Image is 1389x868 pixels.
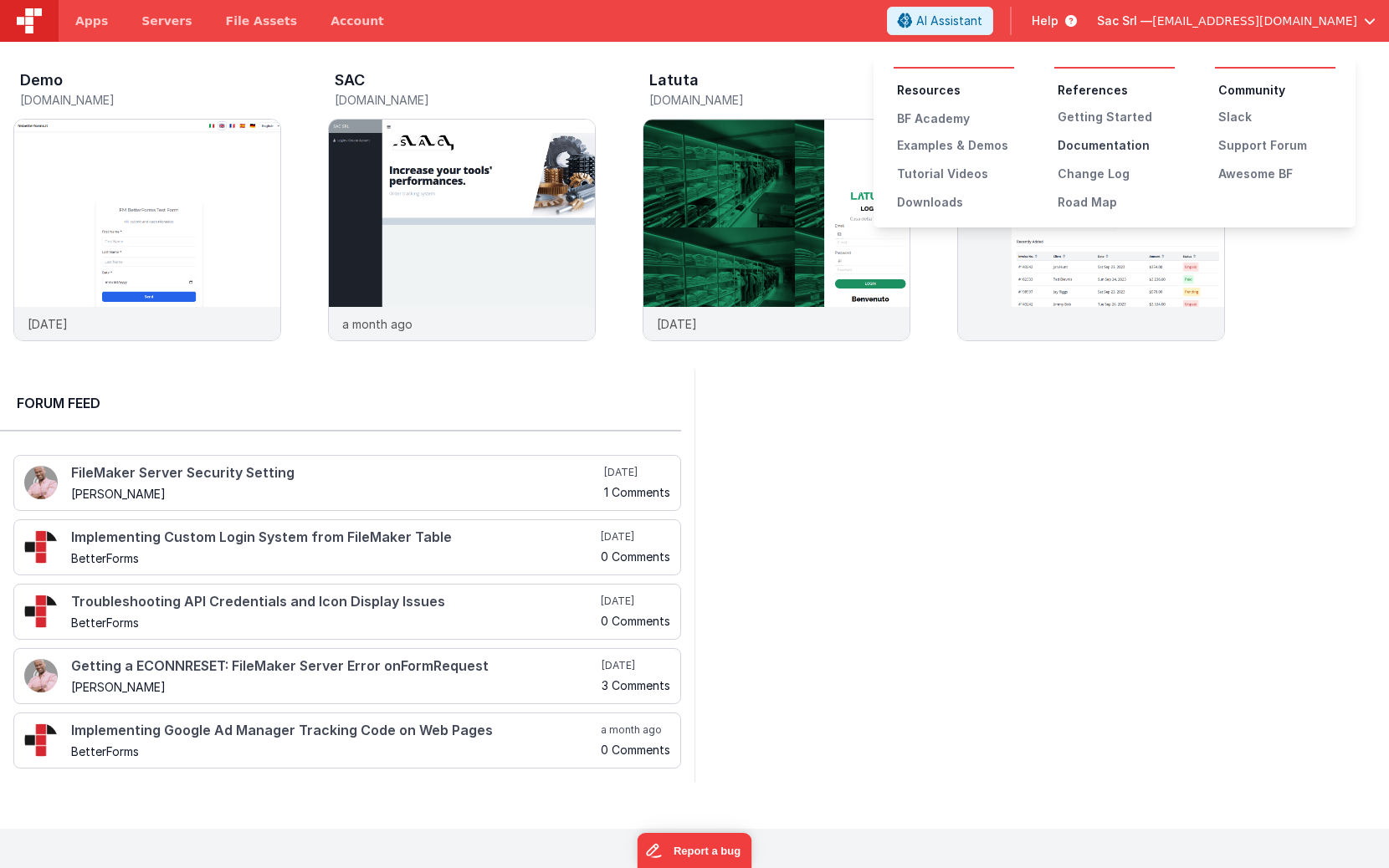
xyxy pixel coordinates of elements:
div: Downloads [897,194,1014,211]
div: Change Log [1058,166,1175,182]
div: Getting Started [1058,109,1175,125]
li: Community [1218,82,1335,99]
div: BF Academy [897,110,1014,127]
div: Road Map [1058,194,1175,211]
div: Examples & Demos [897,137,1014,154]
div: Documentation [1058,137,1175,154]
div: Awesome BF [1218,166,1335,182]
iframe: Marker.io feedback button [638,833,752,868]
div: Support Forum [1218,137,1335,154]
div: Slack [1218,109,1335,125]
div: Tutorial Videos [897,166,1014,182]
li: Resources [897,82,1014,99]
li: References [1058,82,1175,99]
